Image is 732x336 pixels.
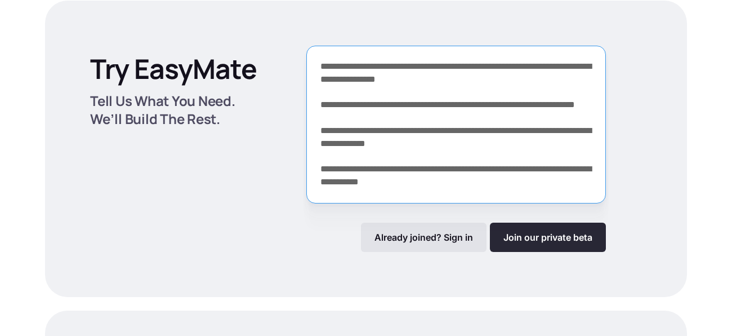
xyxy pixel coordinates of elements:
[90,52,257,85] p: Try EasyMate
[90,92,269,128] p: Tell Us What You Need. We’ll Build The Rest.
[374,232,473,243] p: Already joined? Sign in
[306,46,606,252] form: Form
[490,223,606,252] a: Join our private beta
[361,223,486,252] a: Already joined? Sign in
